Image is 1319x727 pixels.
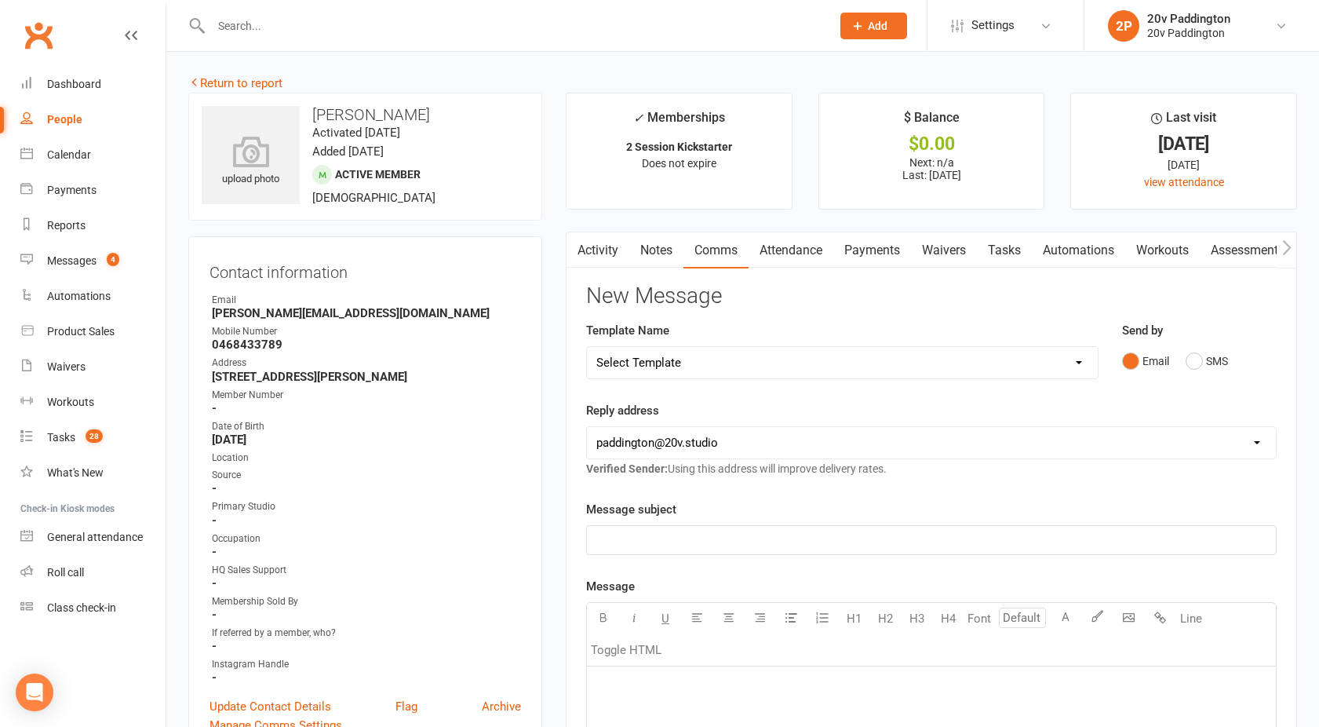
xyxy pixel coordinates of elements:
[212,608,521,622] strong: -
[212,499,521,514] div: Primary Studio
[901,603,932,634] button: H3
[47,148,91,161] div: Calendar
[1175,603,1207,634] button: Line
[212,433,521,447] strong: [DATE]
[661,612,669,626] span: U
[911,232,977,269] a: Waivers
[212,563,521,578] div: HQ Sales Support
[20,67,166,102] a: Dashboard
[312,191,435,205] span: [DEMOGRAPHIC_DATA]
[833,136,1030,152] div: $0.00
[629,232,683,269] a: Notes
[999,608,1046,628] input: Default
[683,232,749,269] a: Comms
[202,106,529,123] h3: [PERSON_NAME]
[1151,108,1216,136] div: Last visit
[633,111,643,126] i: ✓
[868,20,887,32] span: Add
[586,462,887,475] span: Using this address will improve delivery rates.
[212,481,521,495] strong: -
[335,168,421,181] span: Active member
[19,16,58,55] a: Clubworx
[587,634,665,666] button: Toggle HTML
[1085,136,1282,152] div: [DATE]
[833,156,1030,181] p: Next: n/a Last: [DATE]
[20,385,166,420] a: Workouts
[212,388,521,403] div: Member Number
[642,157,716,170] span: Does not expire
[210,258,521,281] h3: Contact information
[20,208,166,243] a: Reports
[212,657,521,672] div: Instagram Handle
[395,697,417,716] a: Flag
[932,603,964,634] button: H4
[1085,156,1282,174] div: [DATE]
[833,232,911,269] a: Payments
[20,314,166,349] a: Product Sales
[749,232,833,269] a: Attendance
[20,243,166,279] a: Messages 4
[212,338,521,352] strong: 0468433789
[206,15,820,37] input: Search...
[1186,346,1228,376] button: SMS
[212,451,521,466] div: Location
[210,697,331,716] a: Update Contact Details
[202,136,300,188] div: upload photo
[47,78,101,90] div: Dashboard
[212,670,521,685] strong: -
[212,370,521,384] strong: [STREET_ADDRESS][PERSON_NAME]
[47,601,116,614] div: Class check-in
[1147,12,1230,26] div: 20v Paddington
[47,531,143,543] div: General attendance
[650,603,681,634] button: U
[47,325,115,338] div: Product Sales
[964,603,995,634] button: Font
[977,232,1032,269] a: Tasks
[567,232,629,269] a: Activity
[971,8,1015,43] span: Settings
[16,674,53,711] div: Open Intercom Messenger
[312,126,400,140] time: Activated [DATE]
[1144,176,1224,188] a: view attendance
[212,306,521,320] strong: [PERSON_NAME][EMAIL_ADDRESS][DOMAIN_NAME]
[20,455,166,491] a: What's New
[1147,26,1230,40] div: 20v Paddington
[20,137,166,173] a: Calendar
[212,356,521,371] div: Address
[586,500,676,519] label: Message subject
[212,324,521,339] div: Mobile Number
[107,253,119,266] span: 4
[1108,10,1139,42] div: 2P
[47,396,94,408] div: Workouts
[212,468,521,483] div: Source
[20,349,166,385] a: Waivers
[20,102,166,137] a: People
[586,577,635,596] label: Message
[47,431,75,444] div: Tasks
[212,419,521,434] div: Date of Birth
[1200,232,1295,269] a: Assessments
[47,254,97,267] div: Messages
[482,697,521,716] a: Archive
[212,545,521,559] strong: -
[1050,603,1081,634] button: A
[586,284,1277,309] h3: New Message
[212,639,521,653] strong: -
[840,13,907,39] button: Add
[47,566,84,579] div: Roll call
[47,290,111,302] div: Automations
[212,626,521,641] div: If referred by a member, who?
[212,594,521,609] div: Membership Sold By
[86,429,103,443] span: 28
[20,520,166,555] a: General attendance kiosk mode
[212,401,521,415] strong: -
[47,219,86,232] div: Reports
[212,576,521,590] strong: -
[586,321,669,340] label: Template Name
[1122,321,1163,340] label: Send by
[626,141,732,153] strong: 2 Session Kickstarter
[20,555,166,590] a: Roll call
[188,76,282,90] a: Return to report
[586,401,659,420] label: Reply address
[20,590,166,626] a: Class kiosk mode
